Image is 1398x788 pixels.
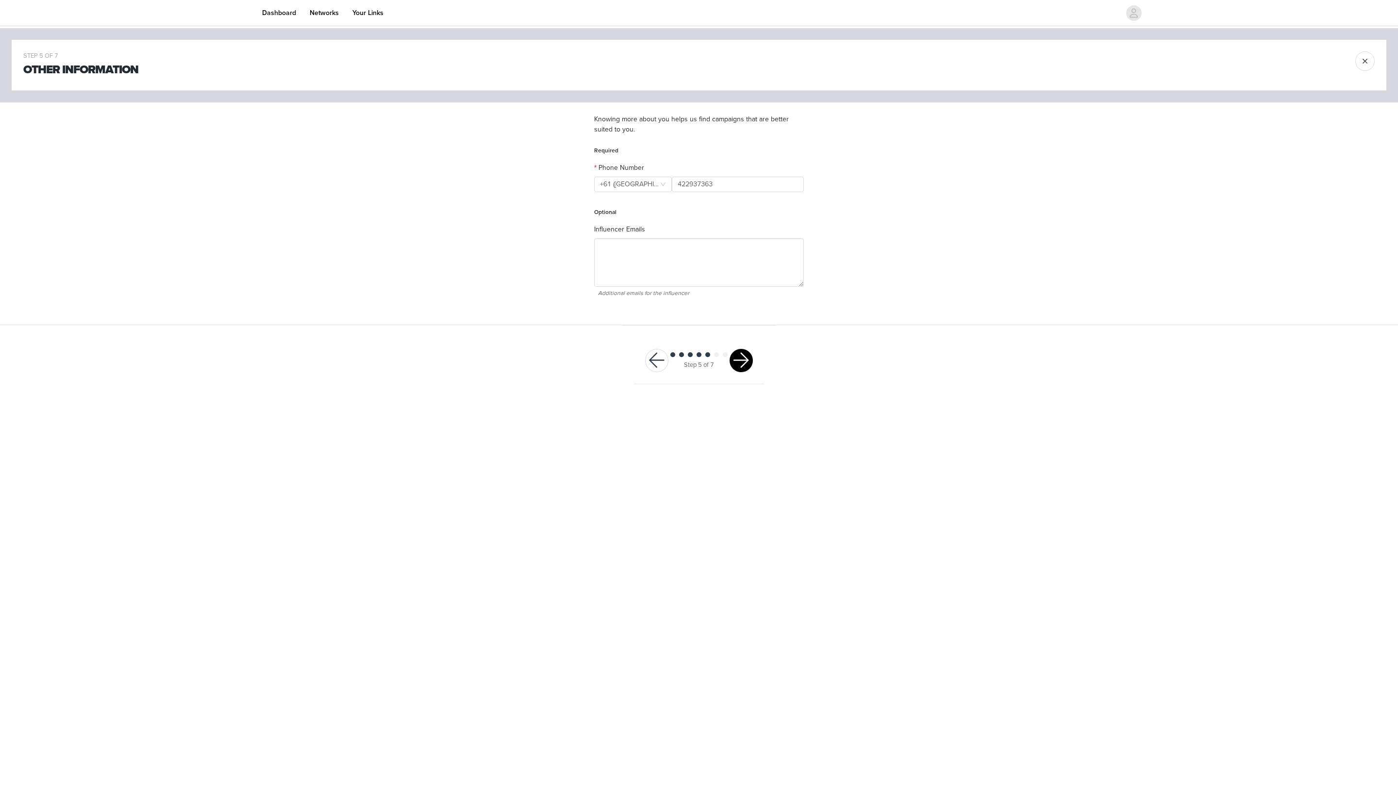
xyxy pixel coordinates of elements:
[256,2,302,24] a: Dashboard
[594,164,644,172] label: Phone Number
[23,51,138,61] div: STEP 5 OF 7
[684,361,714,370] div: Step 5 of 7
[594,114,804,134] p: Knowing more about you helps us find campaigns that are better suited to you.
[304,2,345,24] a: Networks
[594,289,804,297] span: Additional emails for the influencer
[594,146,804,155] h5: Required
[594,208,804,216] h5: Optional
[594,225,645,233] span: Influencer Emails
[23,61,138,79] h1: Other Information
[347,2,389,24] a: Your Links
[672,177,804,192] input: (000) 000-0000
[660,181,666,188] i: icon: down
[1129,5,1138,21] div: avatar
[600,177,660,192] div: +61 (Australia)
